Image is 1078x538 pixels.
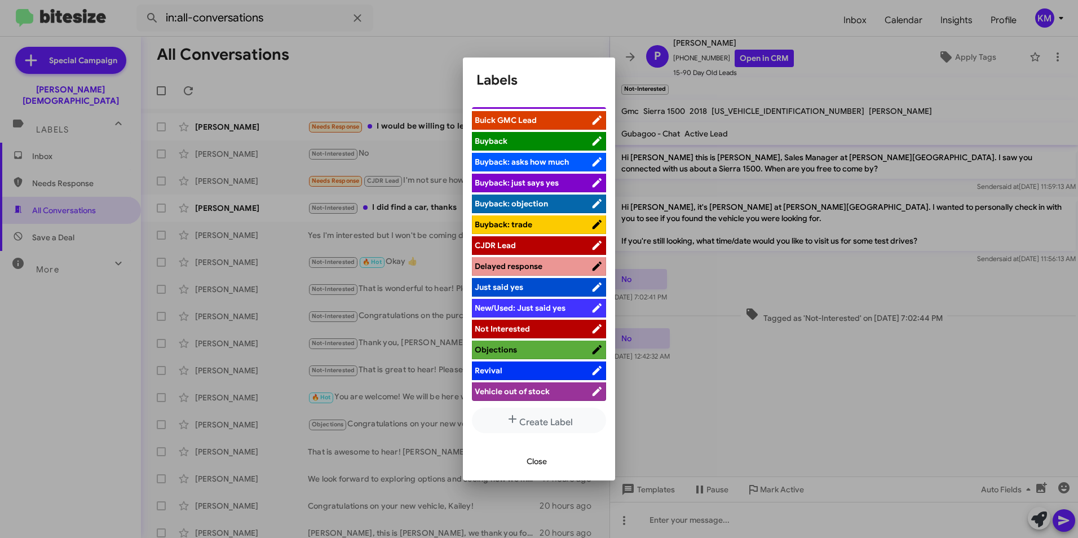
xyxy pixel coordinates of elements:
span: Buyback [475,136,507,146]
span: Buyback: trade [475,219,532,230]
span: Buyback: objection [475,199,548,209]
span: New/Used: Just said yes [475,303,565,313]
span: Delayed response [475,261,542,271]
span: Close [527,451,547,471]
span: Vehicle out of stock [475,386,550,396]
span: Not Interested [475,324,530,334]
span: Objections [475,345,517,355]
span: Buyback: asks how much [475,157,569,167]
span: Buick GMC Lead [475,115,537,125]
span: CJDR Lead [475,240,516,250]
span: Revival [475,365,502,376]
button: Create Label [472,408,606,433]
span: Just said yes [475,282,523,292]
h1: Labels [476,71,602,89]
span: Buyback: just says yes [475,178,559,188]
button: Close [518,451,556,471]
